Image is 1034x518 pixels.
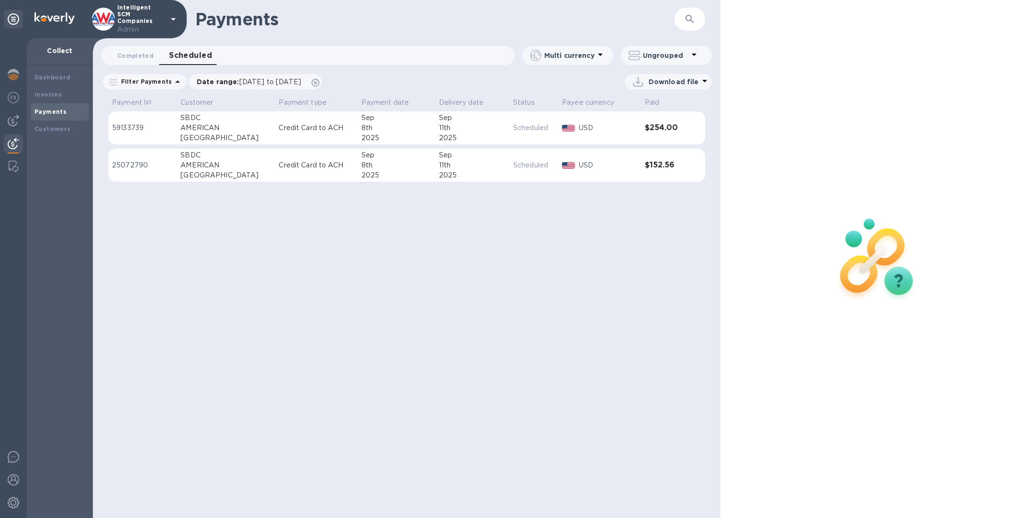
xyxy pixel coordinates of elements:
p: Date range : [197,77,306,87]
p: USD [579,123,637,133]
h3: $254.00 [645,123,684,132]
span: Customer [180,98,225,108]
p: Admin [117,24,165,34]
h3: $152.56 [645,161,684,170]
div: SBDC [180,150,271,160]
b: Invoices [34,91,62,98]
span: Paid [645,98,672,108]
p: Status [513,98,535,108]
p: Paid [645,98,660,108]
img: Logo [34,12,75,24]
p: Credit Card to ACH [279,123,353,133]
p: Payee currency [562,98,614,108]
div: 2025 [361,133,431,143]
span: Status [513,98,547,108]
b: Customers [34,125,71,132]
p: Payment type [279,98,326,108]
span: [DATE] to [DATE] [239,78,301,86]
div: 8th [361,123,431,133]
div: 11th [439,123,506,133]
div: Sep [439,150,506,160]
div: SBDC [180,113,271,123]
div: Unpin categories [4,10,23,29]
img: USD [562,162,575,169]
p: Scheduled [513,160,554,170]
p: Payment date [361,98,409,108]
span: Payment date [361,98,422,108]
p: Payment № [112,98,152,108]
span: Scheduled [169,49,212,62]
p: Collect [34,46,85,55]
p: Credit Card to ACH [279,160,353,170]
div: 2025 [439,170,506,180]
p: Multi currency [544,51,595,60]
img: Foreign exchange [8,92,19,103]
div: AMERICAN [180,160,271,170]
div: Sep [361,150,431,160]
img: USD [562,125,575,132]
div: Date range:[DATE] to [DATE] [189,74,322,89]
div: 2025 [361,170,431,180]
span: Payment type [279,98,339,108]
span: Delivery date [439,98,496,108]
div: Sep [439,113,506,123]
div: AMERICAN [180,123,271,133]
p: Scheduled [513,123,554,133]
b: Payments [34,108,67,115]
div: 11th [439,160,506,170]
p: Customer [180,98,213,108]
div: 8th [361,160,431,170]
p: 25072790 [112,160,173,170]
p: 59133739 [112,123,173,133]
span: Payee currency [562,98,627,108]
p: Ungrouped [643,51,688,60]
div: [GEOGRAPHIC_DATA] [180,133,271,143]
div: [GEOGRAPHIC_DATA] [180,170,271,180]
p: Filter Payments [117,77,172,86]
div: 2025 [439,133,506,143]
b: Dashboard [34,74,71,81]
p: Download file [649,77,699,87]
h1: Payments [195,9,674,29]
span: Payment № [112,98,164,108]
p: USD [579,160,637,170]
p: Delivery date [439,98,484,108]
span: Completed [117,51,154,61]
p: Intelligent SCM Companies [117,4,165,34]
div: Sep [361,113,431,123]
